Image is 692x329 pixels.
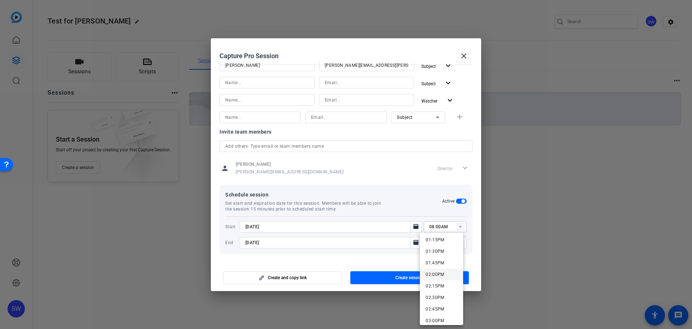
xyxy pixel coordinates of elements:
button: Subject [418,60,456,73]
input: Email... [311,113,381,122]
button: Subject [418,77,456,90]
button: Create and copy link [223,271,342,284]
span: 02:45PM [426,307,444,312]
input: Name... [225,78,309,87]
span: 01:30PM [426,249,444,254]
input: Add others: Type email or team members name [225,142,467,151]
span: 03:00PM [426,318,444,323]
input: Time [429,222,467,231]
button: Open calendar [410,237,422,248]
div: Invite team members [219,127,473,136]
span: Subject [397,115,413,120]
span: Create session [395,275,423,281]
input: Choose start date [245,222,409,231]
input: Name... [225,113,295,122]
input: Name... [225,96,309,104]
mat-icon: expand_more [444,61,453,70]
mat-icon: person [219,163,230,174]
h2: Active [442,198,455,204]
span: 02:15PM [426,283,444,289]
input: Name... [225,61,309,70]
span: [PERSON_NAME] [236,161,344,167]
span: Subject [421,81,436,86]
input: Email... [325,61,408,70]
button: Watcher [418,94,457,107]
span: 02:00PM [426,272,444,277]
input: Email... [325,78,408,87]
span: [PERSON_NAME][EMAIL_ADDRESS][DOMAIN_NAME] [236,169,344,175]
button: Create session [350,271,469,284]
span: 01:45PM [426,260,444,265]
span: Create and copy link [268,275,307,281]
mat-icon: close [460,52,468,60]
span: Set start and expiration date for this session. Members will be able to join the session 15 minut... [225,200,388,212]
input: Choose expiration date [245,238,409,247]
span: Subject [421,64,436,69]
span: Start [225,224,238,230]
span: 02:30PM [426,295,444,300]
input: Email... [325,96,408,104]
span: 01:15PM [426,237,444,242]
mat-icon: expand_more [444,79,453,88]
button: Open calendar [410,221,422,233]
span: Watcher [421,99,438,104]
span: Schedule session [225,190,442,199]
span: End [225,240,238,246]
mat-icon: expand_more [445,96,454,105]
div: Capture Pro Session [219,47,473,65]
